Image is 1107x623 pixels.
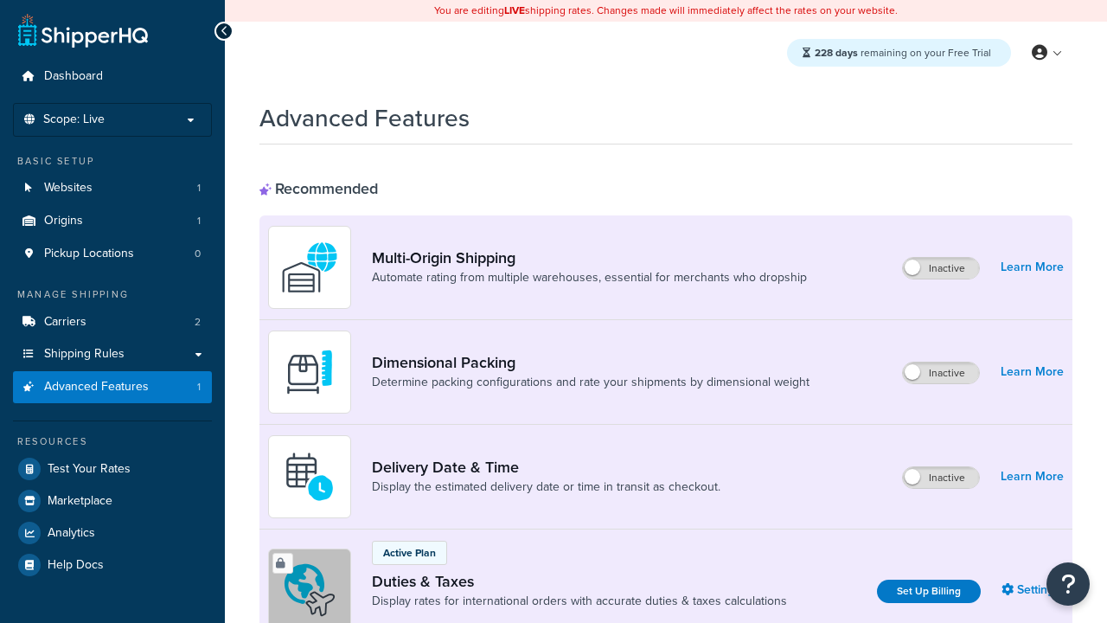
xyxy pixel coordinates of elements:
[259,179,378,198] div: Recommended
[13,154,212,169] div: Basic Setup
[13,238,212,270] li: Pickup Locations
[372,572,787,591] a: Duties & Taxes
[903,258,979,279] label: Inactive
[48,494,112,509] span: Marketplace
[815,45,991,61] span: remaining on your Free Trial
[1001,255,1064,279] a: Learn More
[259,101,470,135] h1: Advanced Features
[279,446,340,507] img: gfkeb5ejjkALwAAAABJRU5ErkJggg==
[44,214,83,228] span: Origins
[13,172,212,204] li: Websites
[13,172,212,204] a: Websites1
[13,371,212,403] a: Advanced Features1
[44,69,103,84] span: Dashboard
[44,380,149,395] span: Advanced Features
[13,61,212,93] a: Dashboard
[13,205,212,237] li: Origins
[13,371,212,403] li: Advanced Features
[44,181,93,196] span: Websites
[1001,465,1064,489] a: Learn More
[13,205,212,237] a: Origins1
[877,580,981,603] a: Set Up Billing
[197,181,201,196] span: 1
[13,485,212,517] a: Marketplace
[197,380,201,395] span: 1
[903,467,979,488] label: Inactive
[504,3,525,18] b: LIVE
[372,458,720,477] a: Delivery Date & Time
[13,306,212,338] a: Carriers2
[13,453,212,485] a: Test Your Rates
[372,269,807,286] a: Automate rating from multiple warehouses, essential for merchants who dropship
[372,248,807,267] a: Multi-Origin Shipping
[48,526,95,541] span: Analytics
[372,353,809,372] a: Dimensional Packing
[372,374,809,391] a: Determine packing configurations and rate your shipments by dimensional weight
[195,247,201,261] span: 0
[279,237,340,298] img: WatD5o0RtDAAAAAElFTkSuQmCC
[1001,360,1064,384] a: Learn More
[13,549,212,581] a: Help Docs
[13,517,212,549] a: Analytics
[48,462,131,477] span: Test Your Rates
[815,45,858,61] strong: 228 days
[383,545,436,561] p: Active Plan
[372,478,720,496] a: Display the estimated delivery date or time in transit as checkout.
[44,315,86,330] span: Carriers
[13,287,212,302] div: Manage Shipping
[43,112,105,127] span: Scope: Live
[903,363,979,383] label: Inactive
[48,558,104,573] span: Help Docs
[195,315,201,330] span: 2
[1046,562,1090,606] button: Open Resource Center
[279,342,340,402] img: DTVBYsAAAAAASUVORK5CYII=
[372,593,787,610] a: Display rates for international orders with accurate duties & taxes calculations
[44,247,134,261] span: Pickup Locations
[44,347,125,362] span: Shipping Rules
[13,306,212,338] li: Carriers
[197,214,201,228] span: 1
[1001,578,1064,602] a: Settings
[13,434,212,449] div: Resources
[13,238,212,270] a: Pickup Locations0
[13,338,212,370] a: Shipping Rules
